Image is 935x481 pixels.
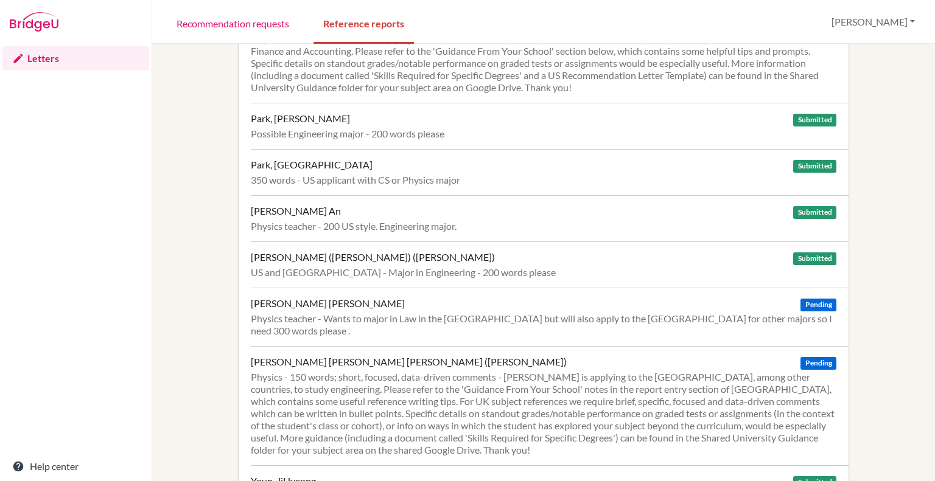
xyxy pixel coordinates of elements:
a: Recommendation requests [167,2,299,44]
img: Bridge-U [10,12,58,32]
div: Park, [PERSON_NAME] [251,112,350,125]
a: Letters [2,46,149,71]
div: Physics teacher - Wants to major in Law in the [GEOGRAPHIC_DATA] but will also apply to the [GEOG... [251,313,836,337]
div: 350 words - US applicant with CS or Physics major [251,174,836,186]
a: [PERSON_NAME] [PERSON_NAME] [PERSON_NAME] ([PERSON_NAME]) Pending Physics - 150 words; short, foc... [251,346,849,465]
a: Reference reports [313,2,414,44]
button: [PERSON_NAME] [826,10,920,33]
a: Help center [2,454,149,479]
a: [PERSON_NAME] [PERSON_NAME] Pending Physics teacher - Wants to major in Law in the [GEOGRAPHIC_DA... [251,288,849,346]
div: [PERSON_NAME] ([PERSON_NAME]) ([PERSON_NAME]) [251,251,495,263]
span: Submitted [793,206,836,219]
a: Park, [PERSON_NAME] Submitted Possible Engineering major - 200 words please [251,103,849,149]
div: Physics teacher - 200 US style. Engineering major. [251,220,836,232]
span: Submitted [793,160,836,173]
a: [PERSON_NAME] ([PERSON_NAME]) Submitted Physics - 350 words. Bonny is applying to the [GEOGRAPHIC... [251,8,849,103]
div: Physics - 150 words; short, focused, data-driven comments - [PERSON_NAME] is applying to the [GEO... [251,371,836,456]
div: [PERSON_NAME] [PERSON_NAME] [251,297,405,310]
div: [PERSON_NAME] [PERSON_NAME] [PERSON_NAME] ([PERSON_NAME]) [251,356,567,368]
span: Pending [800,357,836,370]
div: [PERSON_NAME] An [251,205,341,217]
a: [PERSON_NAME] An Submitted Physics teacher - 200 US style. Engineering major. [251,195,849,241]
a: Park, [GEOGRAPHIC_DATA] Submitted 350 words - US applicant with CS or Physics major [251,149,849,195]
span: Submitted [793,252,836,265]
div: Possible Engineering major - 200 words please [251,128,836,140]
div: Park, [GEOGRAPHIC_DATA] [251,159,373,171]
span: Pending [800,299,836,311]
a: [PERSON_NAME] ([PERSON_NAME]) ([PERSON_NAME]) Submitted US and [GEOGRAPHIC_DATA] - Major in Engin... [251,241,849,288]
div: Physics - 350 words. Bonny is applying to the [GEOGRAPHIC_DATA] and the [GEOGRAPHIC_DATA] to stud... [251,33,836,94]
span: Submitted [793,114,836,126]
div: US and [GEOGRAPHIC_DATA] - Major in Engineering - 200 words please [251,266,836,279]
